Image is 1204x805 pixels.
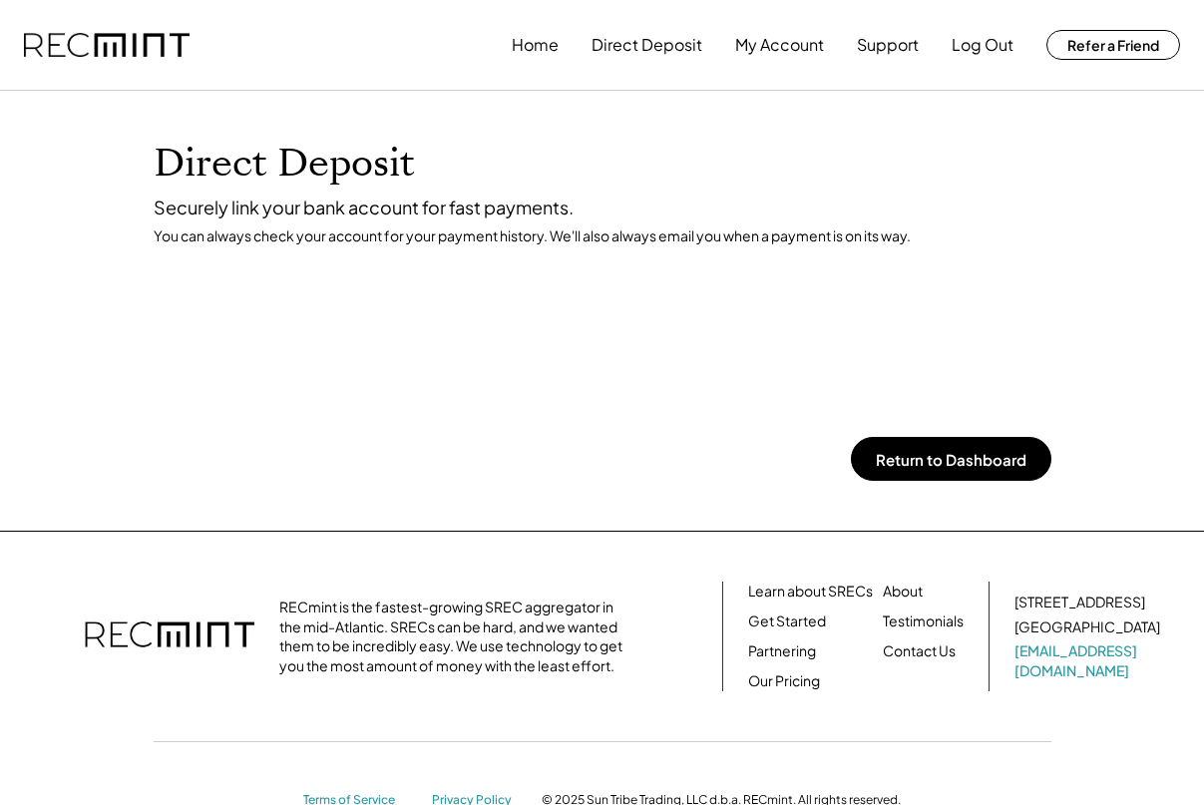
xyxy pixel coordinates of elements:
h1: Direct Deposit [154,141,1051,188]
a: Partnering [748,641,816,661]
button: Log Out [952,25,1013,65]
button: My Account [735,25,824,65]
a: [EMAIL_ADDRESS][DOMAIN_NAME] [1014,641,1164,680]
div: You can always check your account for your payment history. We'll also always email you when a pa... [154,226,1051,244]
a: About [883,582,923,602]
button: Home [512,25,559,65]
button: Return to Dashboard [851,437,1051,481]
button: Refer a Friend [1046,30,1180,60]
div: Securely link your bank account for fast payments. [154,196,1051,218]
div: RECmint is the fastest-growing SREC aggregator in the mid-Atlantic. SRECs can be hard, and we wan... [279,598,633,675]
button: Support [857,25,919,65]
a: Testimonials [883,611,964,631]
a: Contact Us [883,641,956,661]
img: recmint-logotype%403x.png [85,602,254,671]
button: Direct Deposit [592,25,702,65]
a: Get Started [748,611,826,631]
img: recmint-logotype%403x.png [24,33,190,58]
div: [STREET_ADDRESS] [1014,593,1145,612]
div: [GEOGRAPHIC_DATA] [1014,617,1160,637]
a: Our Pricing [748,671,820,691]
a: Learn about SRECs [748,582,873,602]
